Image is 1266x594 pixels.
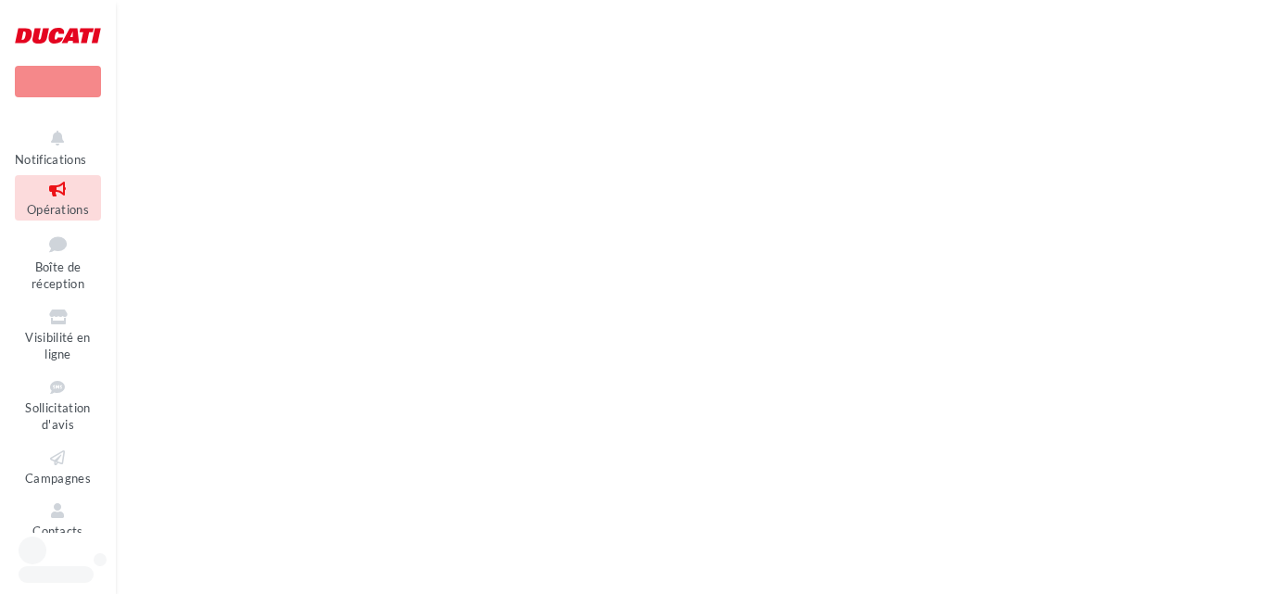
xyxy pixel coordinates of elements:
span: Sollicitation d'avis [25,400,90,433]
a: Visibilité en ligne [15,303,101,366]
a: Sollicitation d'avis [15,373,101,436]
span: Contacts [32,524,83,538]
span: Opérations [27,202,89,217]
a: Campagnes [15,444,101,489]
a: Opérations [15,175,101,221]
a: Boîte de réception [15,228,101,296]
div: Nouvelle campagne [15,66,101,97]
a: Contacts [15,497,101,542]
span: Campagnes [25,471,91,486]
span: Notifications [15,152,86,167]
span: Visibilité en ligne [25,330,90,362]
span: Boîte de réception [32,259,84,292]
